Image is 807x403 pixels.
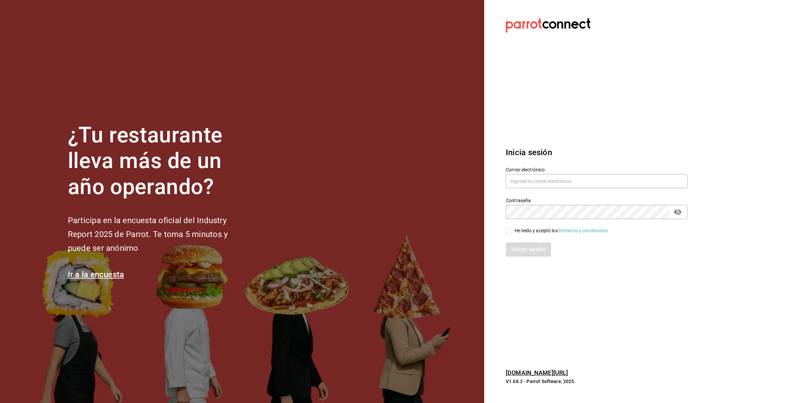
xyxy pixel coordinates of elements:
[506,198,687,203] label: Contraseña
[68,214,250,255] h2: Participa en la encuesta oficial del Industry Report 2025 de Parrot. Te toma 5 minutos y puede se...
[506,167,687,172] label: Correo electrónico
[672,206,683,218] button: passwordField
[506,378,687,385] p: V1.68.2 - Parrot Software, 2025.
[68,270,124,279] a: Ir a la encuesta
[68,122,250,200] h1: ¿Tu restaurante lleva más de un año operando?
[506,146,687,159] h3: Inicia sesión
[515,227,609,234] div: He leído y acepto los
[506,174,687,188] input: Ingresa tu correo electrónico
[558,228,609,233] a: Términos y condiciones.
[506,369,568,376] a: [DOMAIN_NAME][URL]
